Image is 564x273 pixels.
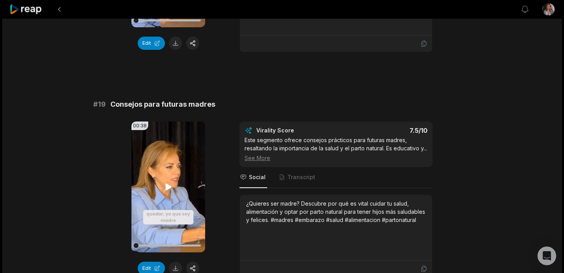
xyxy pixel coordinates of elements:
[344,127,428,134] div: 7.5 /10
[239,167,433,188] nav: Tabs
[138,37,165,50] button: Edit
[110,99,215,110] span: Consejos para futuras madres
[256,127,340,134] div: Virality Score
[131,122,205,252] video: Your browser does not support mp4 format.
[245,154,427,162] div: See More
[245,136,427,162] div: Este segmento ofrece consejos prácticos para futuras madres, resaltando la importancia de la salu...
[287,173,315,181] span: Transcript
[246,199,426,224] div: ¿Quieres ser madre? Descubre por qué es vital cuidar tu salud, alimentación y optar por parto nat...
[249,173,266,181] span: Social
[93,99,106,110] span: # 19
[537,247,556,265] div: Open Intercom Messenger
